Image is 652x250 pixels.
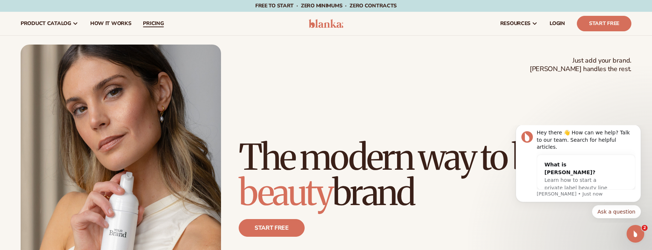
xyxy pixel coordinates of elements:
[15,12,84,35] a: product catalog
[32,4,131,26] div: Hey there 👋 How can we help? Talk to our team. Search for helpful articles.
[84,12,137,35] a: How It Works
[627,225,644,243] iframe: Intercom live chat
[494,12,544,35] a: resources
[17,6,28,18] img: Profile image for Lee
[11,80,136,93] div: Quick reply options
[32,66,131,72] p: Message from Lee, sent Just now
[87,80,136,93] button: Quick reply: Ask a question
[90,21,132,27] span: How It Works
[143,21,164,27] span: pricing
[137,12,169,35] a: pricing
[255,2,397,9] span: Free to start · ZERO minimums · ZERO contracts
[239,170,332,215] span: beauty
[309,19,344,28] img: logo
[32,30,116,80] div: What is [PERSON_NAME]?Learn how to start a private label beauty line with [PERSON_NAME]
[500,21,530,27] span: resources
[550,21,565,27] span: LOGIN
[544,12,571,35] a: LOGIN
[530,56,631,74] span: Just add your brand. [PERSON_NAME] handles the rest.
[239,219,305,237] a: Start free
[642,225,648,231] span: 2
[40,52,103,73] span: Learn how to start a private label beauty line with [PERSON_NAME]
[32,4,131,64] div: Message content
[40,36,108,51] div: What is [PERSON_NAME]?
[21,21,71,27] span: product catalog
[239,140,631,210] h1: The modern way to build a brand
[577,16,631,31] a: Start Free
[505,125,652,223] iframe: Intercom notifications message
